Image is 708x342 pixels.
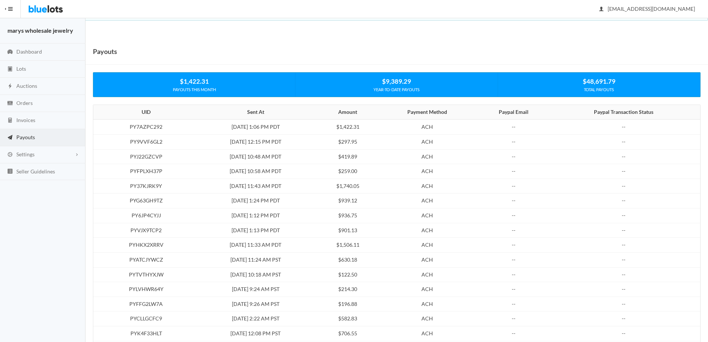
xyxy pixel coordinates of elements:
[6,151,14,159] ion-icon: cog
[6,49,14,56] ion-icon: speedometer
[194,238,317,253] td: [DATE] 11:33 AM PDT
[194,135,317,150] td: [DATE] 12:15 PM PDT
[552,149,700,164] td: --
[552,223,700,238] td: --
[552,208,700,223] td: --
[552,164,700,179] td: --
[379,311,476,326] td: ACH
[16,100,33,106] span: Orders
[6,83,14,90] ion-icon: flash
[379,194,476,208] td: ACH
[194,194,317,208] td: [DATE] 1:24 PM PDT
[476,326,552,341] td: --
[16,151,35,157] span: Settings
[317,326,379,341] td: $706.55
[317,223,379,238] td: $901.13
[317,297,379,311] td: $196.88
[93,119,194,134] td: PY7AZPC292
[93,311,194,326] td: PYCLLGCFC9
[317,238,379,253] td: $1,506.11
[93,179,194,194] td: PY37KJRK9Y
[194,297,317,311] td: [DATE] 9:26 AM PST
[317,179,379,194] td: $1,740.05
[498,86,700,93] div: TOTAL PAYOUTS
[379,238,476,253] td: ACH
[379,297,476,311] td: ACH
[379,164,476,179] td: ACH
[476,238,552,253] td: --
[552,311,700,326] td: --
[476,297,552,311] td: --
[552,326,700,341] td: --
[379,223,476,238] td: ACH
[552,194,700,208] td: --
[93,105,194,120] th: UID
[194,326,317,341] td: [DATE] 12:08 PM PST
[16,134,35,140] span: Payouts
[379,119,476,134] td: ACH
[194,149,317,164] td: [DATE] 10:48 AM PDT
[16,168,55,175] span: Seller Guidelines
[93,282,194,297] td: PYLVHWR64Y
[194,105,317,120] th: Sent At
[317,135,379,150] td: $297.95
[93,252,194,267] td: PYATCJYWCZ
[599,6,695,12] span: [EMAIL_ADDRESS][DOMAIN_NAME]
[180,77,209,85] strong: $1,422.31
[476,223,552,238] td: --
[194,311,317,326] td: [DATE] 2:22 AM PST
[476,208,552,223] td: --
[16,48,42,55] span: Dashboard
[93,86,295,93] div: PAYOUTS THIS MONTH
[317,252,379,267] td: $630.18
[93,297,194,311] td: PYFFG2LW7A
[476,311,552,326] td: --
[317,149,379,164] td: $419.89
[93,149,194,164] td: PYJ22GZCVP
[6,100,14,107] ion-icon: cash
[93,46,117,57] h1: Payouts
[379,179,476,194] td: ACH
[317,267,379,282] td: $122.50
[295,86,497,93] div: YEAR-TO-DATE PAYOUTS
[476,267,552,282] td: --
[583,77,615,85] strong: $48,691.79
[379,208,476,223] td: ACH
[552,297,700,311] td: --
[317,119,379,134] td: $1,422.31
[317,208,379,223] td: $936.75
[93,326,194,341] td: PYK4F33HLT
[476,149,552,164] td: --
[93,135,194,150] td: PY9VVF6GL2
[317,164,379,179] td: $259.00
[552,282,700,297] td: --
[476,164,552,179] td: --
[6,168,14,175] ion-icon: list box
[379,149,476,164] td: ACH
[379,252,476,267] td: ACH
[552,179,700,194] td: --
[194,179,317,194] td: [DATE] 11:43 AM PDT
[552,119,700,134] td: --
[93,238,194,253] td: PYHKX2XRRV
[476,119,552,134] td: --
[317,311,379,326] td: $582.83
[379,105,476,120] th: Payment Method
[6,117,14,124] ion-icon: calculator
[194,282,317,297] td: [DATE] 9:24 AM PST
[552,267,700,282] td: --
[16,83,37,89] span: Auctions
[379,267,476,282] td: ACH
[93,208,194,223] td: PY6JP4CYJJ
[194,164,317,179] td: [DATE] 10:58 AM PDT
[379,135,476,150] td: ACH
[552,238,700,253] td: --
[598,6,605,13] ion-icon: person
[476,179,552,194] td: --
[194,119,317,134] td: [DATE] 1:06 PM PDT
[476,194,552,208] td: --
[16,117,35,123] span: Invoices
[379,326,476,341] td: ACH
[476,282,552,297] td: --
[317,105,379,120] th: Amount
